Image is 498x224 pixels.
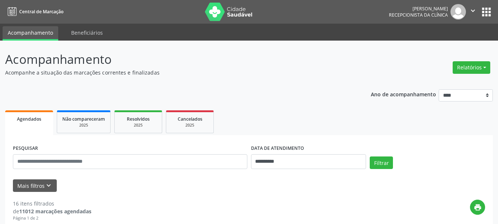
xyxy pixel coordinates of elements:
div: 2025 [120,123,157,128]
button: Relatórios [453,61,490,74]
span: Central de Marcação [19,8,63,15]
div: Página 1 de 2 [13,215,91,221]
i: print [474,203,482,211]
button: apps [480,6,493,18]
span: Agendados [17,116,41,122]
span: Resolvidos [127,116,150,122]
label: PESQUISAR [13,143,38,154]
a: Acompanhamento [3,26,58,41]
div: 2025 [171,123,208,128]
div: 16 itens filtrados [13,200,91,207]
span: Recepcionista da clínica [389,12,448,18]
button: Mais filtroskeyboard_arrow_down [13,179,57,192]
button: Filtrar [370,156,393,169]
strong: 11012 marcações agendadas [19,208,91,215]
div: 2025 [62,123,105,128]
img: img [450,4,466,20]
button:  [466,4,480,20]
button: print [470,200,485,215]
label: DATA DE ATENDIMENTO [251,143,304,154]
div: [PERSON_NAME] [389,6,448,12]
span: Não compareceram [62,116,105,122]
p: Acompanhamento [5,50,346,69]
span: Cancelados [178,116,202,122]
a: Beneficiários [66,26,108,39]
a: Central de Marcação [5,6,63,18]
i: keyboard_arrow_down [45,182,53,190]
i:  [469,7,477,15]
p: Ano de acompanhamento [371,89,436,99]
p: Acompanhe a situação das marcações correntes e finalizadas [5,69,346,76]
div: de [13,207,91,215]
